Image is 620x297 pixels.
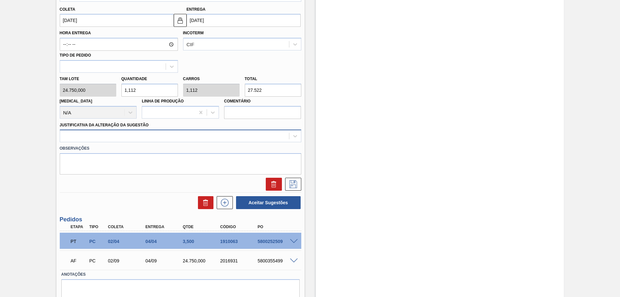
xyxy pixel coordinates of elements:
p: AF [71,258,87,263]
div: Pedido de Compra [88,258,107,263]
input: dd/mm/yyyy [187,14,301,27]
div: Salvar Sugestão [282,178,301,191]
div: CIF [187,42,194,47]
div: Nova sugestão [213,196,233,209]
label: Anotações [61,270,300,279]
div: Qtde [181,225,223,229]
div: Coleta [106,225,148,229]
label: Observações [60,144,301,153]
div: 02/09/2025 [106,258,148,263]
p: PT [71,239,87,244]
label: Total [245,77,257,81]
div: 2016931 [219,258,261,263]
label: Entrega [187,7,206,12]
div: Etapa [69,225,88,229]
div: 1910063 [219,239,261,244]
div: Tipo [88,225,107,229]
div: Código [219,225,261,229]
label: Linha de Produção [142,99,184,103]
img: locked [176,16,184,24]
div: 5800252509 [256,239,298,244]
div: Aceitar Sugestões [233,196,301,210]
div: Excluir Sugestão [263,178,282,191]
label: [MEDICAL_DATA] [60,99,92,103]
button: locked [174,14,187,27]
div: 02/04/2025 [106,239,148,244]
label: Justificativa da Alteração da Sugestão [60,123,149,127]
div: 04/09/2025 [144,258,186,263]
div: 3,500 [181,239,223,244]
label: Tam lote [60,74,116,84]
div: Pedido de Compra [88,239,107,244]
div: Pedido em Trânsito [69,234,88,249]
input: dd/mm/yyyy [60,14,174,27]
div: PO [256,225,298,229]
button: Aceitar Sugestões [236,196,301,209]
label: Incoterm [183,31,204,35]
div: Aguardando Faturamento [69,254,88,268]
div: Excluir Sugestões [195,196,213,209]
label: Comentário [224,97,301,106]
label: Carros [183,77,200,81]
label: Coleta [60,7,75,12]
div: 5800355499 [256,258,298,263]
div: Entrega [144,225,186,229]
label: Quantidade [121,77,147,81]
div: 04/04/2025 [144,239,186,244]
label: Hora Entrega [60,28,178,38]
div: 24.750,000 [181,258,223,263]
h3: Pedidos [60,216,301,223]
label: Tipo de pedido [60,53,91,58]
